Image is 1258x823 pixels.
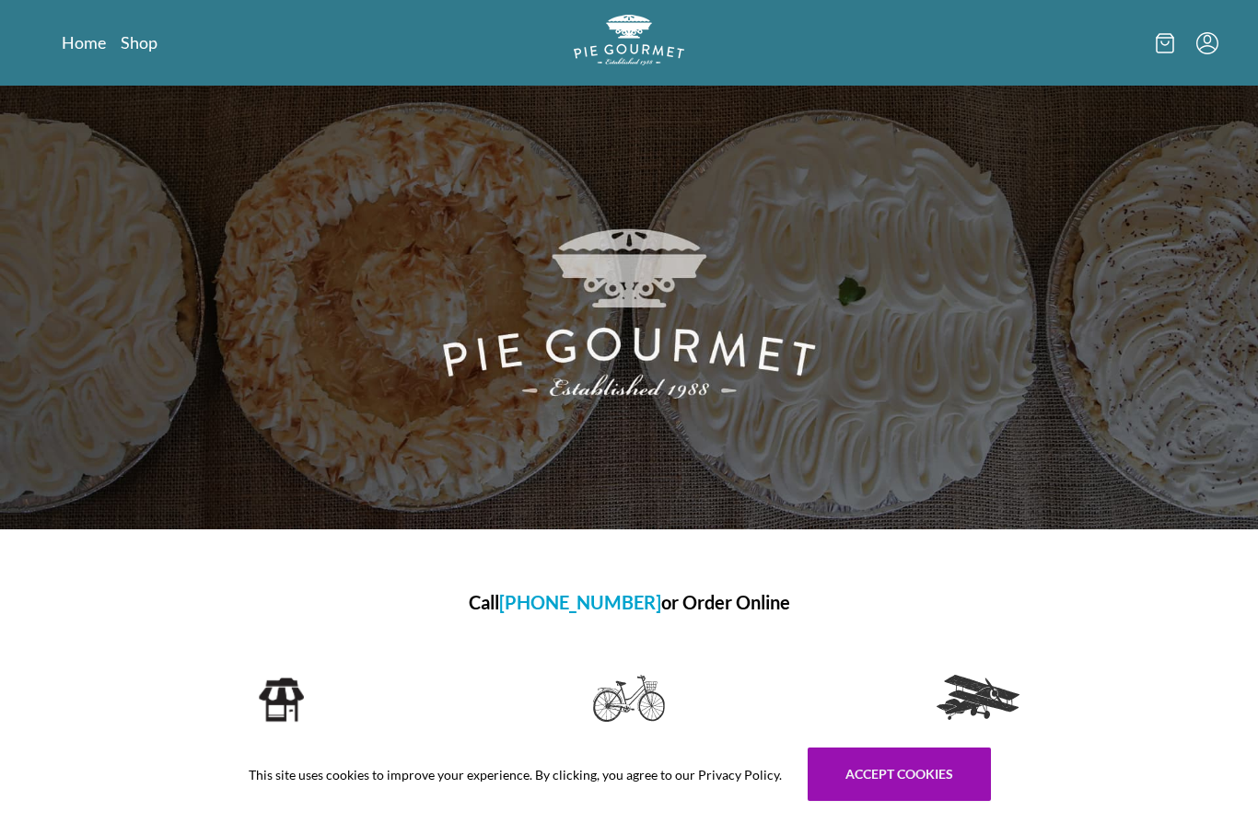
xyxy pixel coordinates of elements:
a: Logo [574,15,684,71]
a: [PHONE_NUMBER] [499,591,661,613]
h1: Call or Order Online [84,588,1174,616]
button: Menu [1196,32,1218,54]
img: delivered nationally [937,675,1019,720]
img: logo [574,15,684,65]
img: pickup in store [257,675,304,724]
span: This site uses cookies to improve your experience. By clicking, you agree to our Privacy Policy. [249,765,782,784]
a: Home [62,31,106,53]
button: Accept cookies [808,748,991,801]
img: delivered locally [593,675,665,723]
a: Shop [121,31,157,53]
